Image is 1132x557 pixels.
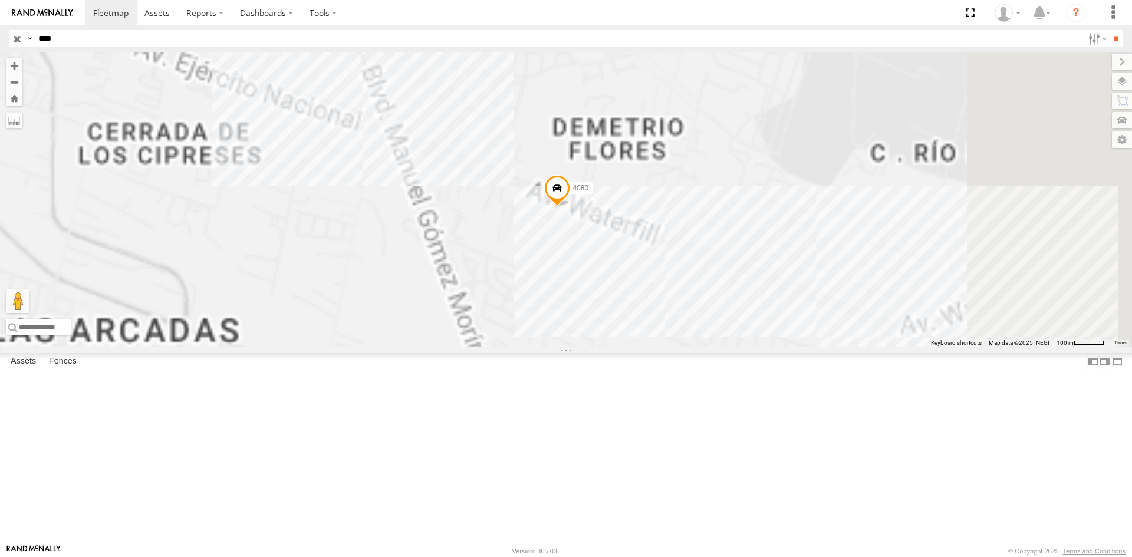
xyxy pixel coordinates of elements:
a: Terms [1114,341,1127,345]
button: Zoom Home [6,90,22,106]
label: Map Settings [1112,131,1132,148]
label: Fences [43,354,83,370]
button: Zoom out [6,74,22,90]
div: Version: 305.03 [512,548,557,555]
label: Dock Summary Table to the Right [1099,353,1111,370]
label: Assets [5,354,42,370]
div: © Copyright 2025 - [1008,548,1126,555]
i: ? [1067,4,1085,22]
button: Keyboard shortcuts [931,339,982,347]
label: Hide Summary Table [1111,353,1123,370]
span: 4080 [572,184,588,192]
button: Drag Pegman onto the map to open Street View [6,289,29,313]
span: Map data ©2025 INEGI [989,340,1049,346]
button: Map Scale: 100 m per 49 pixels [1053,339,1108,347]
div: MANUEL HERNANDEZ [990,4,1025,22]
a: Terms and Conditions [1063,548,1126,555]
label: Search Filter Options [1084,30,1109,47]
label: Search Query [25,30,34,47]
label: Dock Summary Table to the Left [1087,353,1099,370]
a: Visit our Website [6,545,61,557]
label: Measure [6,112,22,128]
img: rand-logo.svg [12,9,73,17]
span: 100 m [1057,340,1074,346]
button: Zoom in [6,58,22,74]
